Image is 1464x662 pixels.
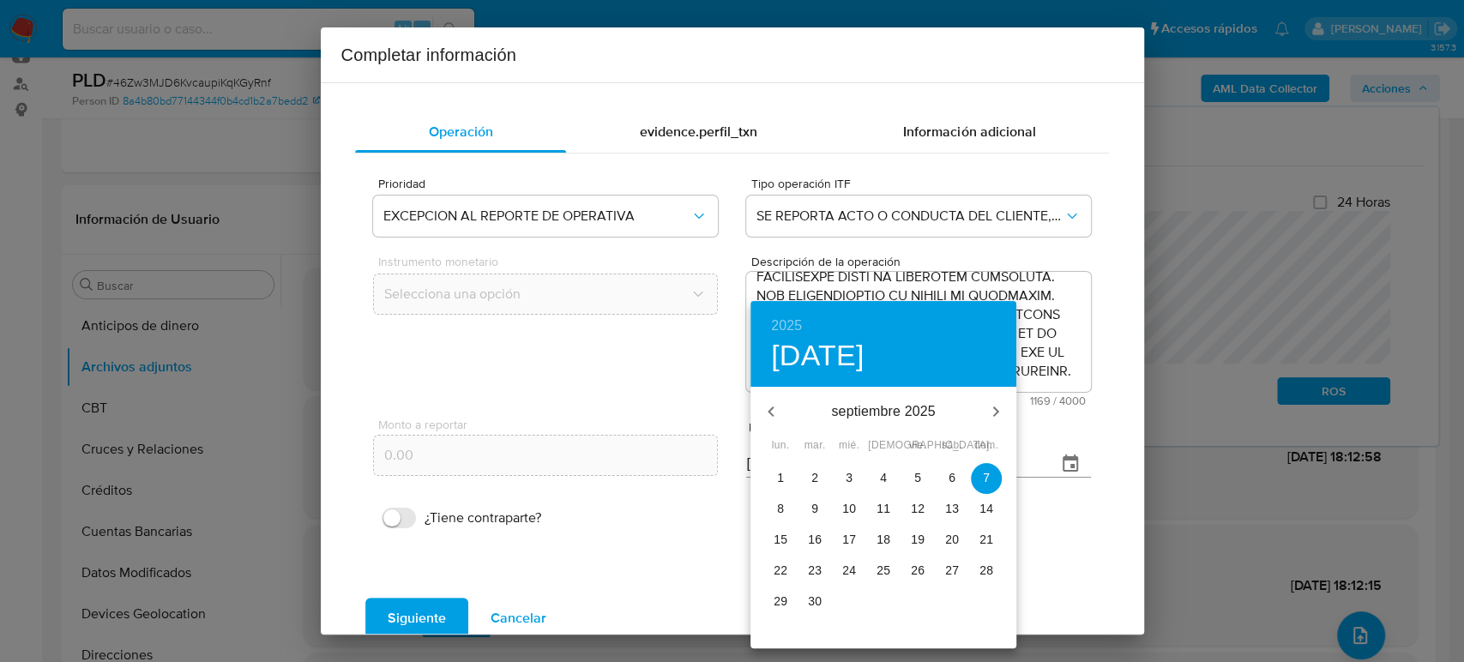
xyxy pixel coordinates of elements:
p: 14 [979,500,993,517]
p: 28 [979,562,993,579]
p: 30 [808,593,822,610]
p: 8 [777,500,784,517]
span: mié. [834,437,865,454]
p: 4 [880,469,887,486]
p: 11 [877,500,890,517]
span: dom. [971,437,1002,454]
button: 22 [765,556,796,587]
p: 22 [774,562,787,579]
button: 6 [937,463,967,494]
p: 24 [842,562,856,579]
p: 23 [808,562,822,579]
button: 28 [971,556,1002,587]
p: 3 [846,469,852,486]
button: 16 [799,525,830,556]
p: 21 [979,531,993,548]
p: 29 [774,593,787,610]
button: 7 [971,463,1002,494]
button: 5 [902,463,933,494]
button: 18 [868,525,899,556]
button: 27 [937,556,967,587]
button: 20 [937,525,967,556]
button: 25 [868,556,899,587]
p: 20 [945,531,959,548]
p: septiembre 2025 [792,401,975,422]
p: 25 [877,562,890,579]
button: 11 [868,494,899,525]
button: 13 [937,494,967,525]
button: 10 [834,494,865,525]
button: 21 [971,525,1002,556]
button: 2 [799,463,830,494]
p: 2 [811,469,818,486]
span: lun. [765,437,796,454]
p: 9 [811,500,818,517]
button: 3 [834,463,865,494]
button: 4 [868,463,899,494]
p: 5 [914,469,921,486]
p: 26 [911,562,925,579]
button: 19 [902,525,933,556]
button: 9 [799,494,830,525]
button: 14 [971,494,1002,525]
p: 10 [842,500,856,517]
button: 17 [834,525,865,556]
button: 2025 [771,314,802,338]
p: 16 [808,531,822,548]
p: 12 [911,500,925,517]
p: 18 [877,531,890,548]
p: 15 [774,531,787,548]
p: 19 [911,531,925,548]
span: vie. [902,437,933,454]
button: 15 [765,525,796,556]
span: sáb. [937,437,967,454]
p: 17 [842,531,856,548]
button: 26 [902,556,933,587]
button: [DATE] [771,338,865,374]
button: 23 [799,556,830,587]
p: 1 [777,469,784,486]
button: 8 [765,494,796,525]
button: 24 [834,556,865,587]
p: 7 [983,469,990,486]
button: 30 [799,587,830,617]
span: mar. [799,437,830,454]
p: 6 [949,469,955,486]
button: 12 [902,494,933,525]
p: 13 [945,500,959,517]
span: [DEMOGRAPHIC_DATA]. [868,437,899,454]
button: 1 [765,463,796,494]
p: 27 [945,562,959,579]
button: 29 [765,587,796,617]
